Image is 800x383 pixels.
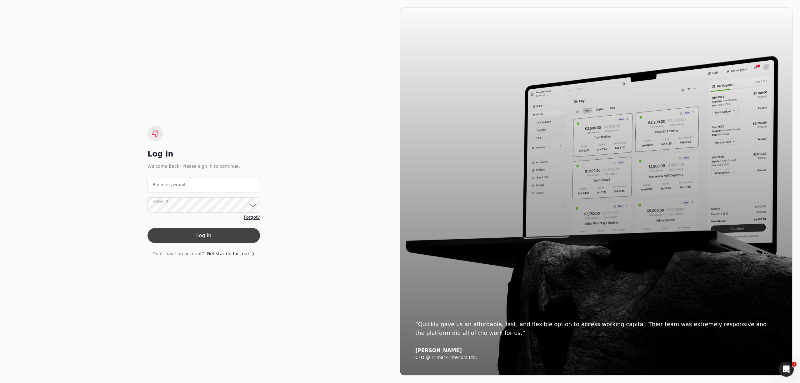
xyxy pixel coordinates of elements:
[207,251,255,257] a: Get started for free
[244,214,260,221] a: Forgot?
[152,251,204,257] span: Don't have an account?
[415,355,777,361] div: CFO @ Trimark Interiors Ltd.
[415,320,777,337] div: “Quickly gave us an affordable, fast, and flexible option to access working capital. Their team w...
[147,163,260,170] div: Welcome back! Please sign in to continue.
[415,347,777,354] div: [PERSON_NAME]
[779,362,794,377] iframe: Intercom live chat
[207,251,249,257] span: Get started for free
[792,362,797,367] span: 1
[152,199,168,204] label: Password
[147,149,260,159] div: Log in
[147,228,260,243] button: Log in
[152,182,185,188] label: Business email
